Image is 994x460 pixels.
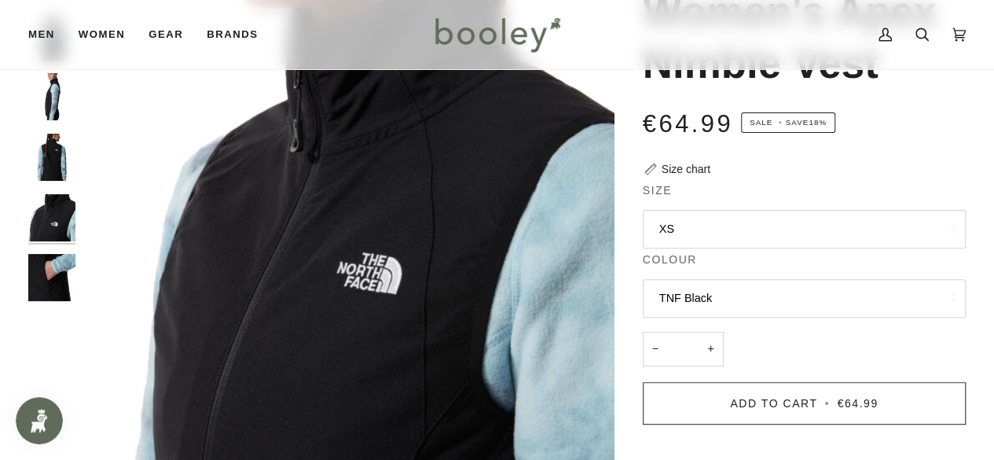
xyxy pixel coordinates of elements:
div: Size chart [662,161,710,178]
img: Booley [428,12,566,57]
span: Save [741,112,835,133]
span: • [821,397,832,410]
button: − [643,332,668,367]
img: The North Face Women's Apex Nimble Vest - Booley Galway [28,194,75,241]
img: The North Face Women's Apex Nimble Vest - Booley Galway [28,73,75,120]
span: 18% [809,118,827,127]
span: Add to Cart [730,397,817,410]
span: Sale [750,118,772,127]
button: TNF Black [643,279,966,318]
span: Size [643,182,672,199]
img: The North Face Women's Apex Nimble Vest - Booley Galway [28,254,75,301]
button: + [698,332,723,367]
span: Women [79,27,125,42]
button: XS [643,210,966,248]
span: €64.99 [837,397,878,410]
iframe: Button to open loyalty program pop-up [16,397,63,444]
button: Add to Cart • €64.99 [643,382,966,425]
em: • [776,118,786,127]
span: Gear [149,27,183,42]
span: €64.99 [643,110,733,138]
span: Brands [207,27,258,42]
img: The North Face Women's Apex Nimble Vest - Booley Galway [28,134,75,181]
input: Quantity [643,332,724,367]
span: Men [28,27,55,42]
span: Colour [643,252,697,268]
